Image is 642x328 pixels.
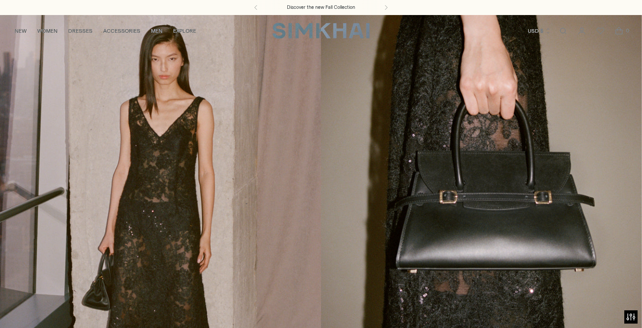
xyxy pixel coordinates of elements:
[623,27,631,34] span: 0
[173,21,196,41] a: EXPLORE
[272,22,370,39] a: SIMKHAI
[287,4,355,11] a: Discover the new Fall Collection
[15,21,27,41] a: NEW
[528,21,551,41] button: USD $
[573,22,591,40] a: Go to the account page
[151,21,162,41] a: MEN
[68,21,93,41] a: DRESSES
[554,22,572,40] a: Open search modal
[103,21,140,41] a: ACCESSORIES
[592,22,609,40] a: Wishlist
[610,22,628,40] a: Open cart modal
[37,21,58,41] a: WOMEN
